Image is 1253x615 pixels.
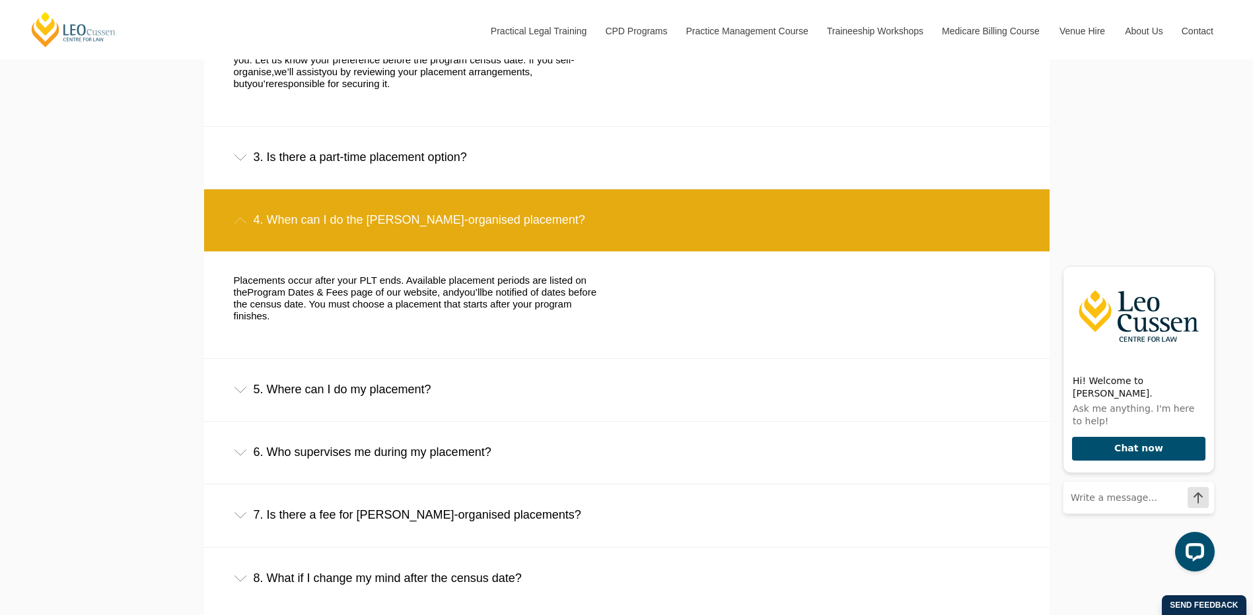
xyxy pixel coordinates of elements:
[274,78,390,89] span: responsible for securing it.
[932,3,1050,59] a: Medicare Billing Course
[204,189,1050,251] div: 4. When can I do the [PERSON_NAME]-organised placement?
[234,275,587,298] span: Placements occur after your PLT ends. Available placement periods are listed on the
[459,286,482,298] span: you’ll
[274,66,293,77] span: we’ll
[247,78,274,89] span: you’re
[204,127,1050,188] div: 3. Is there a part-time placement option?
[1172,3,1223,59] a: Contact
[234,66,533,89] span: you by reviewing your placement arrangements, but
[234,286,597,321] span: be notified of dates before the census date. You must choose a placement that starts after your p...
[204,359,1050,420] div: 5. Where can I do my placement?
[1115,3,1172,59] a: About Us
[817,3,932,59] a: Traineeship Workshops
[437,286,459,298] span: , and
[234,42,592,77] span: You can either self-organise or have [PERSON_NAME] arrange the placement for you. Let us know you...
[204,422,1050,483] div: 6. Who supervises me during my placement?
[204,548,1050,609] div: 8. What if I change my mind after the census date?
[595,3,676,59] a: CPD Programs
[1050,3,1115,59] a: Venue Hire
[1052,253,1220,582] iframe: LiveChat chat widget
[297,66,322,77] span: assist
[30,11,118,48] a: [PERSON_NAME] Centre for Law
[247,286,437,298] span: Program Dates & Fees page of our website
[481,3,596,59] a: Practical Legal Training
[676,3,817,59] a: Practice Management Course
[204,484,1050,546] div: 7. Is there a fee for [PERSON_NAME]-organised placements?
